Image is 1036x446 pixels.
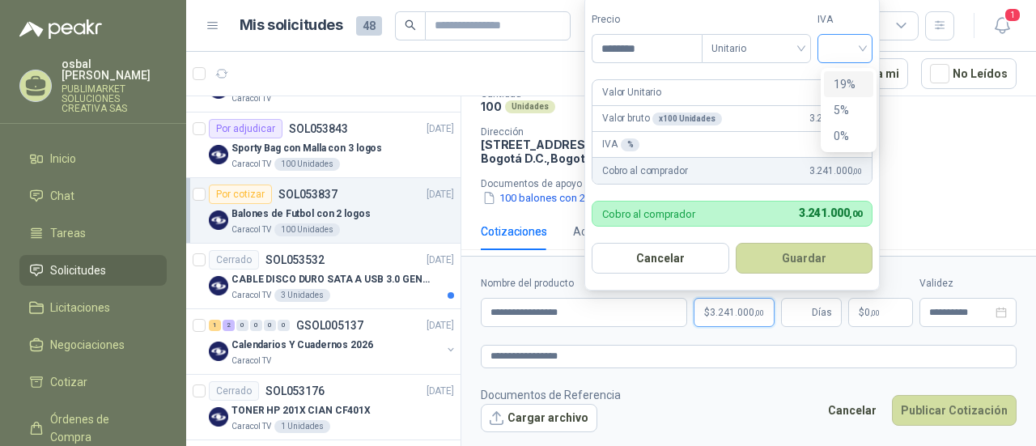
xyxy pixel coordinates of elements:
[824,71,873,97] div: 19%
[711,36,801,61] span: Unitario
[186,375,461,440] a: CerradoSOL053176[DATE] Company LogoTONER HP 201X CIAN CF401XCaracol TV1 Unidades
[799,206,862,219] span: 3.241.000
[573,223,621,240] div: Actividad
[19,255,167,286] a: Solicitudes
[223,320,235,331] div: 2
[427,318,454,333] p: [DATE]
[481,189,643,206] button: 100 balones con 2 logos.docx
[870,308,880,317] span: ,00
[864,308,880,317] span: 0
[50,150,76,168] span: Inicio
[278,189,338,200] p: SOL053837
[231,403,371,418] p: TONER HP 201X CIAN CF401X
[481,404,597,433] button: Cargar archivo
[817,12,873,28] label: IVA
[812,299,832,326] span: Días
[50,261,106,279] span: Solicitudes
[278,320,290,331] div: 0
[834,127,864,145] div: 0%
[19,367,167,397] a: Cotizar
[481,223,547,240] div: Cotizaciones
[240,14,343,37] h1: Mis solicitudes
[481,276,687,291] label: Nombre del producto
[892,395,1017,426] button: Publicar Cotización
[231,338,373,353] p: Calendarios Y Cuadernos 2026
[209,381,259,401] div: Cerrado
[652,113,721,125] div: x 100 Unidades
[427,384,454,399] p: [DATE]
[602,209,695,219] p: Cobro al comprador
[1004,7,1021,23] span: 1
[621,138,640,151] div: %
[824,97,873,123] div: 5%
[505,100,555,113] div: Unidades
[987,11,1017,40] button: 1
[50,336,125,354] span: Negociaciones
[186,113,461,178] a: Por adjudicarSOL053843[DATE] Company LogoSporty Bag con Malla con 3 logosCaracol TV100 Unidades
[848,276,913,291] label: Flete
[602,137,639,152] p: IVA
[809,111,862,126] span: 3.241.000
[592,12,702,28] label: Precio
[231,355,271,367] p: Caracol TV
[427,253,454,268] p: [DATE]
[209,342,228,361] img: Company Logo
[921,58,1017,89] button: No Leídos
[602,111,722,126] p: Valor bruto
[274,158,340,171] div: 100 Unidades
[849,209,862,219] span: ,00
[19,329,167,360] a: Negociaciones
[50,224,86,242] span: Tareas
[274,289,330,302] div: 3 Unidades
[209,407,228,427] img: Company Logo
[809,164,862,179] span: 3.241.000
[859,308,864,317] span: $
[834,101,864,119] div: 5%
[50,299,110,316] span: Licitaciones
[19,143,167,174] a: Inicio
[236,320,248,331] div: 0
[481,126,635,138] p: Dirección
[19,181,167,211] a: Chat
[265,254,325,265] p: SOL053532
[481,386,621,404] p: Documentos de Referencia
[209,210,228,230] img: Company Logo
[602,85,661,100] p: Valor Unitario
[209,145,228,164] img: Company Logo
[231,289,271,302] p: Caracol TV
[427,187,454,202] p: [DATE]
[289,123,348,134] p: SOL053843
[919,276,1017,291] label: Validez
[209,320,221,331] div: 1
[265,385,325,397] p: SOL053176
[592,243,729,274] button: Cancelar
[824,123,873,149] div: 0%
[62,58,167,81] p: osbal [PERSON_NAME]
[481,178,1030,189] p: Documentos de apoyo
[296,320,363,331] p: GSOL005137
[209,316,457,367] a: 1 2 0 0 0 0 GSOL005137[DATE] Company LogoCalendarios Y Cuadernos 2026Caracol TV
[209,119,282,138] div: Por adjudicar
[231,92,271,105] p: Caracol TV
[231,158,271,171] p: Caracol TV
[264,320,276,331] div: 0
[481,100,502,113] p: 100
[754,308,764,317] span: ,00
[231,420,271,433] p: Caracol TV
[231,223,271,236] p: Caracol TV
[819,395,885,426] button: Cancelar
[427,121,454,137] p: [DATE]
[405,19,416,31] span: search
[231,141,382,156] p: Sporty Bag con Malla con 3 logos
[602,164,687,179] p: Cobro al comprador
[231,272,433,287] p: CABLE DISCO DURO SATA A USB 3.0 GENERICO
[848,298,913,327] p: $ 0,00
[209,276,228,295] img: Company Logo
[50,410,151,446] span: Órdenes de Compra
[231,206,371,222] p: Balones de Futbol con 2 logos
[19,292,167,323] a: Licitaciones
[250,320,262,331] div: 0
[209,185,272,204] div: Por cotizar
[19,218,167,248] a: Tareas
[710,308,764,317] span: 3.241.000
